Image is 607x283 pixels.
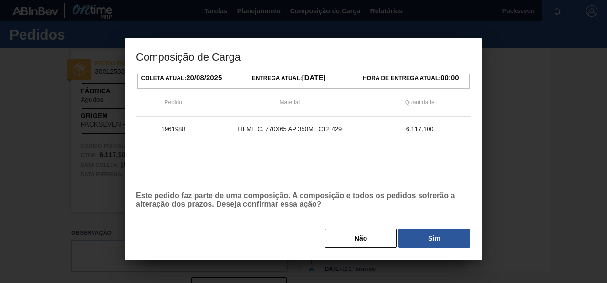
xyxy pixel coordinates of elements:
[141,75,222,81] span: Coleta Atual:
[302,73,326,81] strong: [DATE]
[210,117,368,141] td: FILME C. 770X65 AP 350ML C12 429
[398,229,470,248] button: Sim
[363,75,459,81] span: Hora de Entrega Atual:
[440,73,459,81] strong: 00:00
[368,117,471,141] td: 6.117,100
[280,99,300,106] span: Material
[325,229,397,248] button: Não
[405,99,435,106] span: Quantidade
[252,75,326,81] span: Entrega Atual:
[125,38,482,74] h3: Composição de Carga
[136,192,471,209] p: Este pedido faz parte de uma composição. A composição e todos os pedidos sofrerão a alteração dos...
[136,117,210,141] td: 1961988
[164,99,182,106] span: Pedido
[186,73,222,81] strong: 20/08/2025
